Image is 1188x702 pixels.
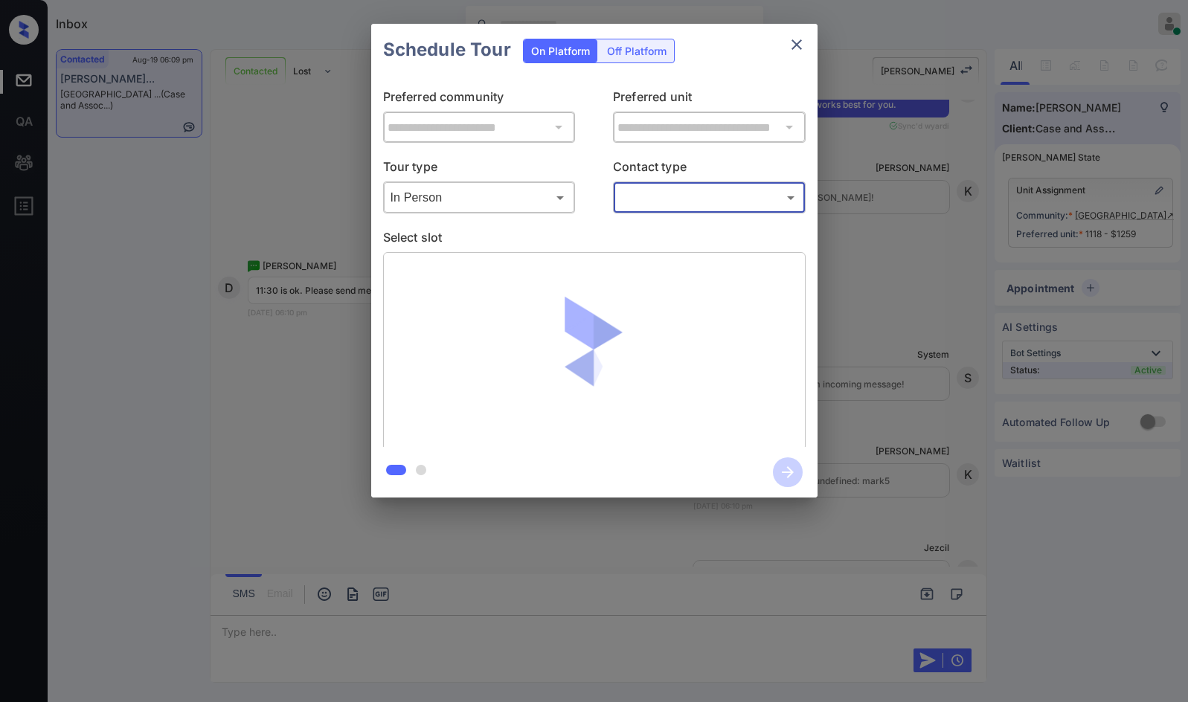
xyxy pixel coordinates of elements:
button: btn-next [764,453,812,492]
div: In Person [387,185,572,210]
p: Tour type [383,158,576,181]
button: close [782,30,812,59]
p: Preferred unit [613,88,806,112]
div: Off Platform [600,39,674,62]
div: On Platform [524,39,597,62]
img: loaderv1.7921fd1ed0a854f04152.gif [507,264,681,439]
p: Contact type [613,158,806,181]
p: Preferred community [383,88,576,112]
p: Select slot [383,228,806,252]
h2: Schedule Tour [371,24,523,76]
